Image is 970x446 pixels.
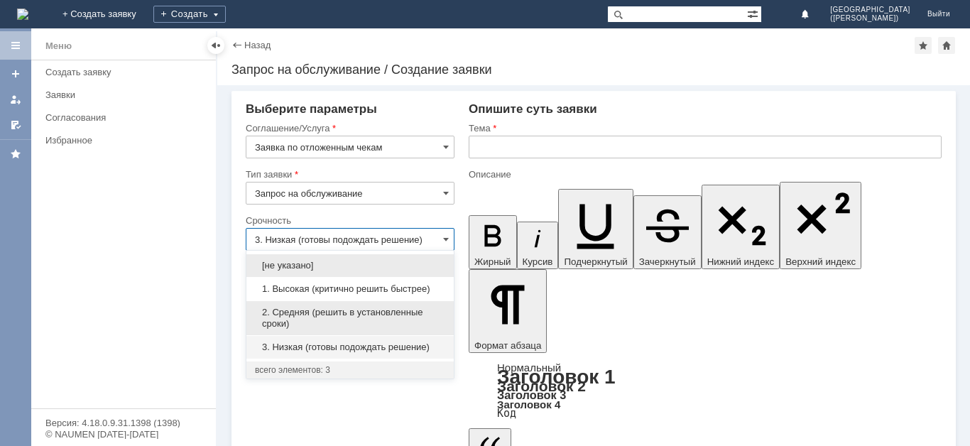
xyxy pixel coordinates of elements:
[830,14,910,23] span: ([PERSON_NAME])
[469,215,517,269] button: Жирный
[474,256,511,267] span: Жирный
[469,170,939,179] div: Описание
[469,363,942,418] div: Формат абзаца
[497,366,616,388] a: Заголовок 1
[4,62,27,85] a: Создать заявку
[255,342,445,353] span: 3. Низкая (готовы подождать решение)
[558,189,633,269] button: Подчеркнутый
[45,430,202,439] div: © NAUMEN [DATE]-[DATE]
[45,112,207,123] div: Согласования
[497,378,586,394] a: Заголовок 2
[830,6,910,14] span: [GEOGRAPHIC_DATA]
[702,185,780,269] button: Нижний индекс
[45,135,192,146] div: Избранное
[40,107,213,129] a: Согласования
[153,6,226,23] div: Создать
[246,124,452,133] div: Соглашение/Услуга
[246,170,452,179] div: Тип заявки
[45,38,72,55] div: Меню
[517,222,559,269] button: Курсив
[246,216,452,225] div: Срочность
[4,88,27,111] a: Мои заявки
[40,84,213,106] a: Заявки
[255,283,445,295] span: 1. Высокая (критично решить быстрее)
[497,388,566,401] a: Заголовок 3
[231,62,956,77] div: Запрос на обслуживание / Создание заявки
[45,418,202,428] div: Версия: 4.18.0.9.31.1398 (1398)
[17,9,28,20] a: Перейти на домашнюю страницу
[207,37,224,54] div: Скрыть меню
[497,407,516,420] a: Код
[780,182,861,269] button: Верхний индекс
[474,340,541,351] span: Формат абзаца
[45,67,207,77] div: Создать заявку
[255,364,445,376] div: всего элементов: 3
[17,9,28,20] img: logo
[707,256,775,267] span: Нижний индекс
[497,398,560,410] a: Заголовок 4
[45,89,207,100] div: Заявки
[255,260,445,271] span: [не указано]
[469,269,547,353] button: Формат абзаца
[564,256,627,267] span: Подчеркнутый
[639,256,696,267] span: Зачеркнутый
[255,307,445,330] span: 2. Средняя (решить в установленные сроки)
[523,256,553,267] span: Курсив
[915,37,932,54] div: Добавить в избранное
[633,195,702,269] button: Зачеркнутый
[40,61,213,83] a: Создать заявку
[244,40,271,50] a: Назад
[469,102,597,116] span: Опишите суть заявки
[246,102,377,116] span: Выберите параметры
[785,256,856,267] span: Верхний индекс
[938,37,955,54] div: Сделать домашней страницей
[4,114,27,136] a: Мои согласования
[497,361,561,374] a: Нормальный
[469,124,939,133] div: Тема
[747,6,761,20] span: Расширенный поиск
